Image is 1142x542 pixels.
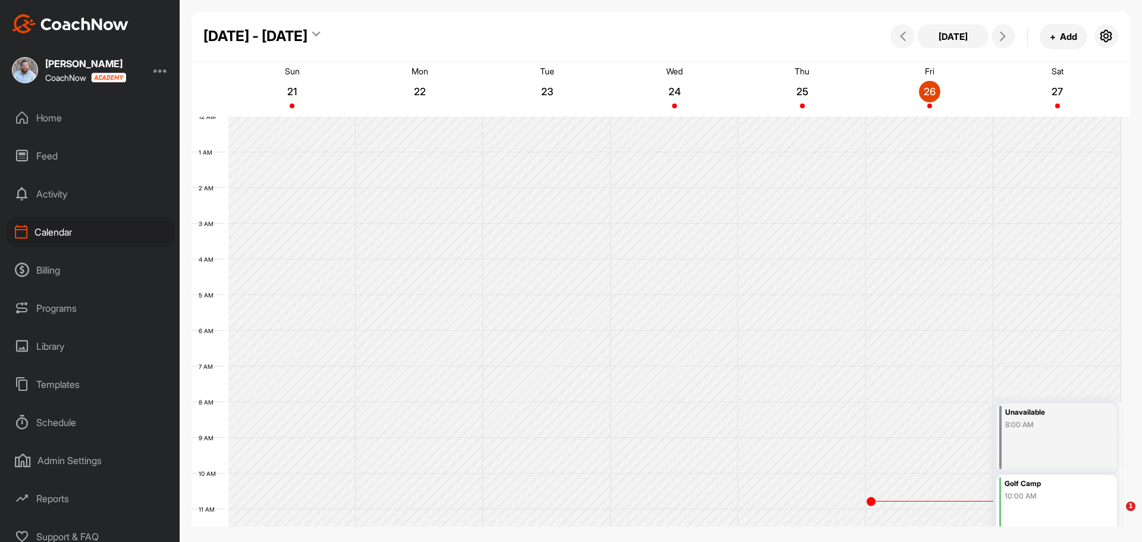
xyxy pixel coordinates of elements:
[281,86,303,98] p: 21
[540,66,554,76] p: Tue
[412,66,428,76] p: Mon
[356,62,483,117] a: September 22, 2025
[7,408,174,437] div: Schedule
[91,73,126,83] img: CoachNow acadmey
[1047,86,1068,98] p: 27
[1005,477,1114,491] div: Golf Camp
[1102,502,1130,530] iframe: Intercom live chat
[666,66,683,76] p: Wed
[1005,406,1097,419] div: Unavailable
[7,484,174,513] div: Reports
[795,66,810,76] p: Thu
[192,363,225,370] div: 7 AM
[611,62,738,117] a: September 24, 2025
[7,446,174,475] div: Admin Settings
[192,113,228,120] div: 12 AM
[1005,491,1114,502] div: 10:00 AM
[203,26,308,47] div: [DATE] - [DATE]
[192,184,225,192] div: 2 AM
[409,86,431,98] p: 22
[866,62,993,117] a: September 26, 2025
[7,179,174,209] div: Activity
[192,470,228,477] div: 10 AM
[45,73,126,83] div: CoachNow
[7,103,174,133] div: Home
[228,62,356,117] a: September 21, 2025
[537,86,558,98] p: 23
[1052,66,1063,76] p: Sat
[192,220,225,227] div: 3 AM
[792,86,813,98] p: 25
[192,327,225,334] div: 6 AM
[7,293,174,323] div: Programs
[285,66,300,76] p: Sun
[12,57,38,83] img: square_9139701969fadd2ebaabf7ae03814e4e.jpg
[192,434,225,441] div: 9 AM
[664,86,685,98] p: 24
[925,66,934,76] p: Fri
[739,62,866,117] a: September 25, 2025
[1050,30,1056,43] span: +
[192,256,225,263] div: 4 AM
[994,62,1121,117] a: September 27, 2025
[7,331,174,361] div: Library
[484,62,611,117] a: September 23, 2025
[45,59,126,68] div: [PERSON_NAME]
[1126,502,1135,511] span: 1
[7,141,174,171] div: Feed
[7,369,174,399] div: Templates
[1040,24,1087,49] button: +Add
[7,217,174,247] div: Calendar
[12,14,128,33] img: CoachNow
[919,86,940,98] p: 26
[1005,419,1097,430] div: 8:00 AM
[192,399,225,406] div: 8 AM
[192,506,227,513] div: 11 AM
[7,255,174,285] div: Billing
[192,292,225,299] div: 5 AM
[917,24,989,48] button: [DATE]
[192,149,224,156] div: 1 AM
